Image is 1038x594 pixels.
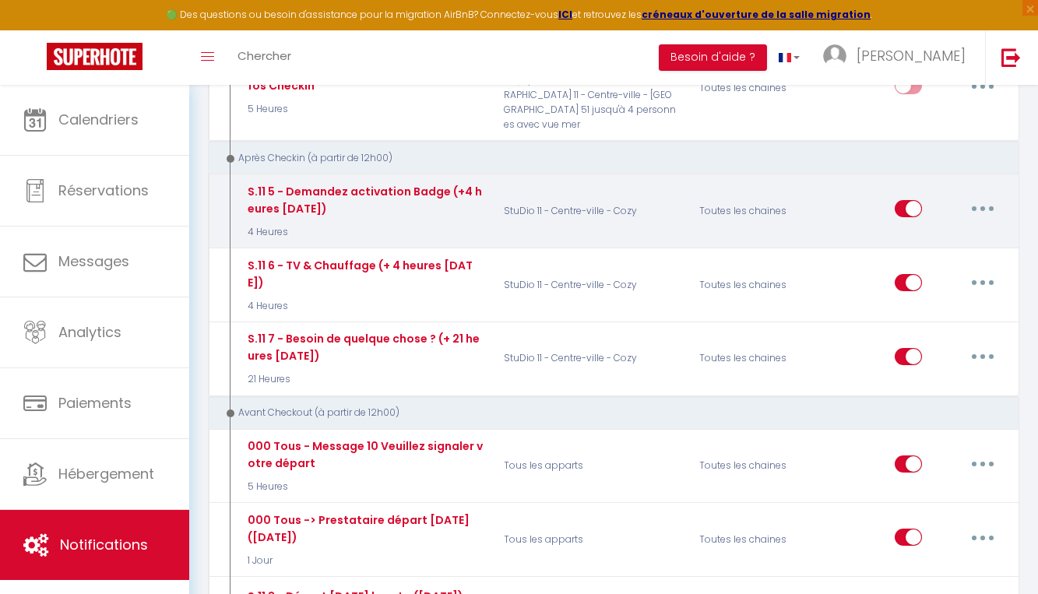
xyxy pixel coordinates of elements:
p: Tous les apparts [494,511,689,568]
p: 1 Jour [244,554,484,568]
span: Paiements [58,393,132,413]
div: Après Checkin (à partir de 12h00) [223,151,990,166]
span: Réservations [58,181,149,200]
p: 4 Heures [244,299,484,314]
p: Appartement T2 Colombier pour 5 personnes vue mer [GEOGRAPHIC_DATA] (2 personnes) avec vue sur [G... [494,44,689,132]
div: Toutes les chaines [689,511,819,568]
span: Notifications [60,535,148,554]
span: [PERSON_NAME] [857,46,966,65]
img: Super Booking [47,43,143,70]
p: 5 Heures [244,480,484,494]
p: StuDio 11 - Centre-ville - Cozy [494,330,689,387]
div: S.11 5 - Demandez activation Badge (+4 heures [DATE]) [244,183,484,217]
div: Avant Checkout (à partir de 12h00) [223,406,990,420]
p: 21 Heures [244,372,484,387]
img: ... [823,44,846,68]
div: 000 Tous -> Prestataire départ [DATE] ([DATE]) [244,511,484,546]
a: Chercher [226,30,303,85]
p: StuDio 11 - Centre-ville - Cozy [494,183,689,240]
button: Ouvrir le widget de chat LiveChat [12,6,59,53]
p: 4 Heures [244,225,484,240]
p: 5 Heures [244,102,484,117]
span: Analytics [58,322,121,342]
div: Toutes les chaines [689,257,819,314]
p: StuDio 11 - Centre-ville - Cozy [494,257,689,314]
div: Toutes les chaines [689,438,819,494]
div: Toutes les chaines [689,330,819,387]
button: Besoin d'aide ? [659,44,767,71]
a: ... [PERSON_NAME] [811,30,985,85]
a: créneaux d'ouverture de la salle migration [642,8,871,21]
div: Toutes les chaines [689,183,819,240]
a: ICI [558,8,572,21]
div: S.11 6 - TV & Chauffage (+ 4 heures [DATE]) [244,257,484,291]
img: logout [1001,47,1021,67]
span: Chercher [238,47,291,64]
div: 000 Tous - Message 10 Veuillez signaler votre départ [244,438,484,472]
div: Toutes les chaines [689,44,819,132]
span: Hébergement [58,464,154,483]
span: Messages [58,251,129,271]
p: Tous les apparts [494,438,689,494]
div: S.11 7 - Besoin de quelque chose ? (+ 21 heures [DATE]) [244,330,484,364]
span: Calendriers [58,110,139,129]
